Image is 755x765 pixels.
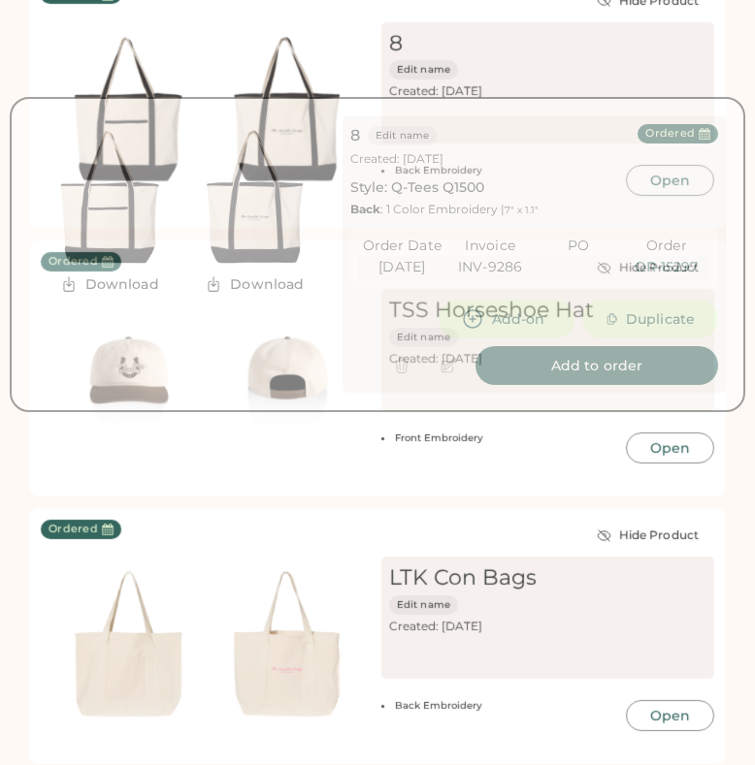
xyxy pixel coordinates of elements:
div: 8 [350,124,360,147]
div: [DATE] [358,258,446,277]
div: PO [535,237,623,256]
strong: Back [350,202,380,216]
div: Ordered [645,126,695,142]
img: generate-image [37,124,182,270]
div: Created: [DATE] [350,151,447,167]
button: Add-on [439,300,574,338]
div: : 1 Color Embroidery | [350,202,539,217]
div: Invoice [446,237,535,256]
button: Add to order [476,346,718,385]
button: Download [193,270,315,299]
div: INV-9286 [446,258,535,277]
div: Order [622,237,710,256]
button: Duplicate [582,300,718,338]
button: Last Order Date: [699,128,710,140]
button: Edit name [368,126,437,145]
button: Download [49,270,171,299]
img: generate-image [182,124,328,270]
div: Order Date [358,237,446,256]
div: OR-15297 [622,258,710,277]
button: This item is used in an order and cannot be edited. You can "Duplicate" the product instead. [429,346,468,385]
font: 7" x 1.1" [505,204,539,216]
div: Style: Q-Tees Q1500 [350,178,484,198]
button: This item is used in an order and cannot be deleted. You can "Hide product" instead. [382,346,421,385]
